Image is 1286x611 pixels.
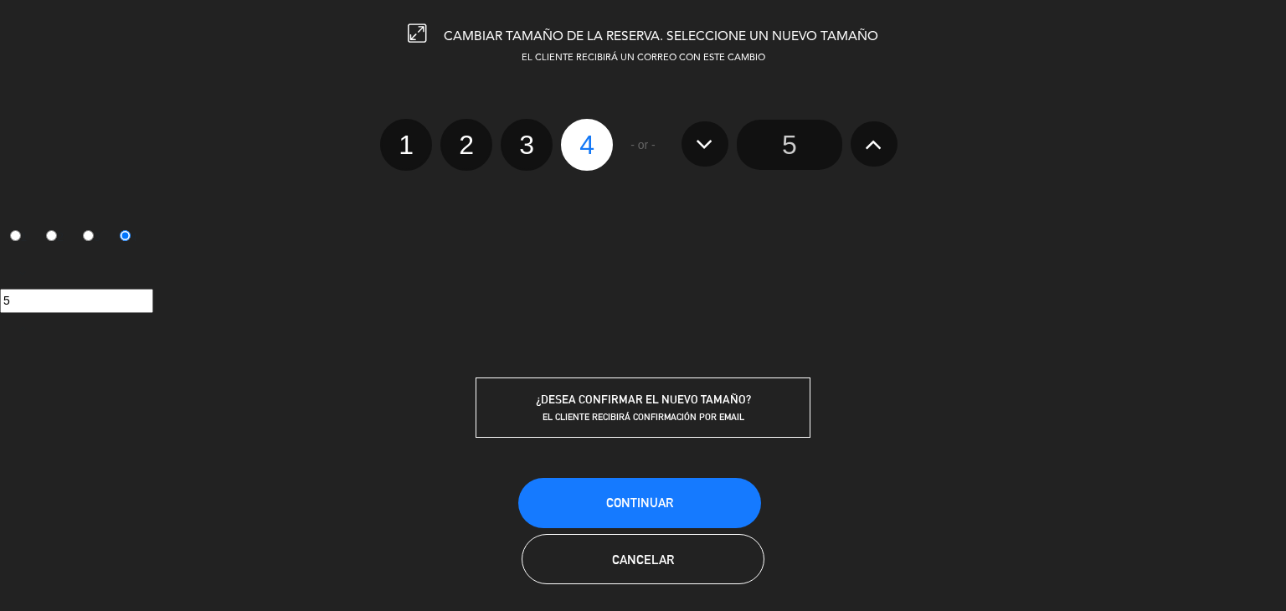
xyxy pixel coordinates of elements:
label: 2 [37,223,74,252]
span: Cancelar [612,552,674,567]
button: Continuar [518,478,761,528]
span: EL CLIENTE RECIBIRÁ CONFIRMACIÓN POR EMAIL [543,411,744,423]
label: 3 [74,223,111,252]
label: 1 [380,119,432,171]
span: ¿DESEA CONFIRMAR EL NUEVO TAMAÑO? [536,393,751,406]
span: Continuar [606,495,673,510]
span: - or - [630,136,656,155]
label: 4 [110,223,147,252]
label: 3 [501,119,553,171]
button: Cancelar [522,534,764,584]
label: 2 [440,119,492,171]
label: 4 [561,119,613,171]
span: EL CLIENTE RECIBIRÁ UN CORREO CON ESTE CAMBIO [522,54,765,63]
input: 2 [46,230,57,241]
span: CAMBIAR TAMAÑO DE LA RESERVA. SELECCIONE UN NUEVO TAMAÑO [444,30,878,44]
input: 3 [83,230,94,241]
input: 4 [120,230,131,241]
input: 1 [10,230,21,241]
